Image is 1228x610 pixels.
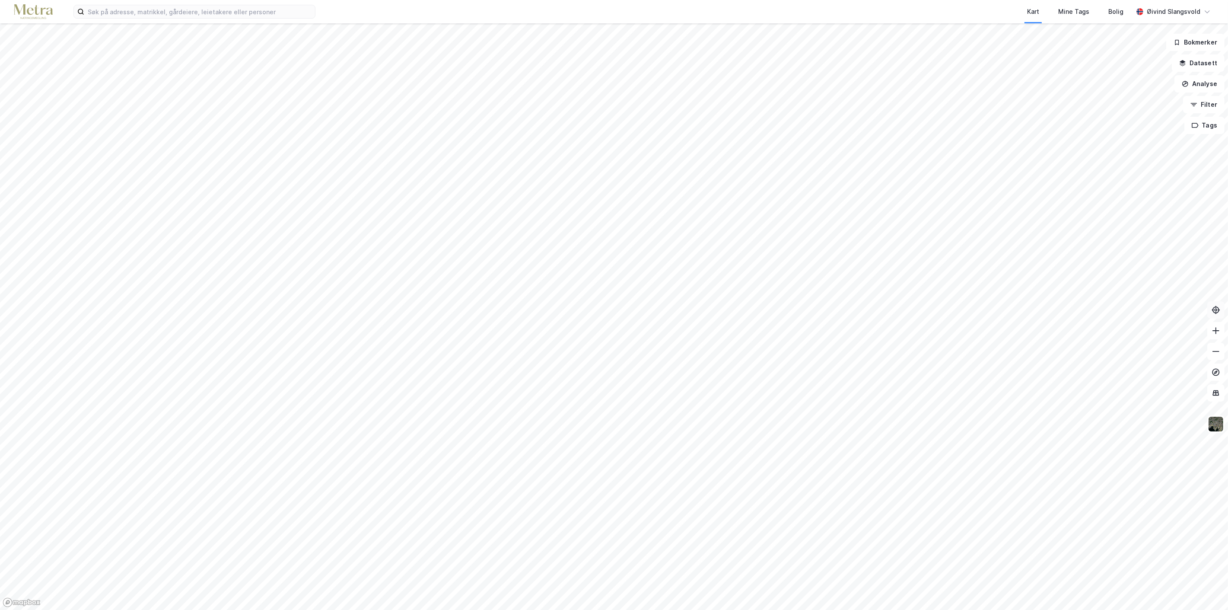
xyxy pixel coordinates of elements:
div: Kontrollprogram for chat [1185,568,1228,610]
button: Tags [1184,117,1225,134]
div: Kart [1027,6,1039,17]
img: metra-logo.256734c3b2bbffee19d4.png [14,4,53,19]
img: 9k= [1208,416,1224,432]
button: Analyse [1174,75,1225,93]
button: Datasett [1172,54,1225,72]
iframe: Chat Widget [1185,568,1228,610]
div: Bolig [1108,6,1123,17]
button: Filter [1183,96,1225,113]
div: Mine Tags [1058,6,1089,17]
input: Søk på adresse, matrikkel, gårdeiere, leietakere eller personer [84,5,315,18]
button: Bokmerker [1166,34,1225,51]
a: Mapbox homepage [3,597,41,607]
div: Øivind Slangsvold [1147,6,1200,17]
